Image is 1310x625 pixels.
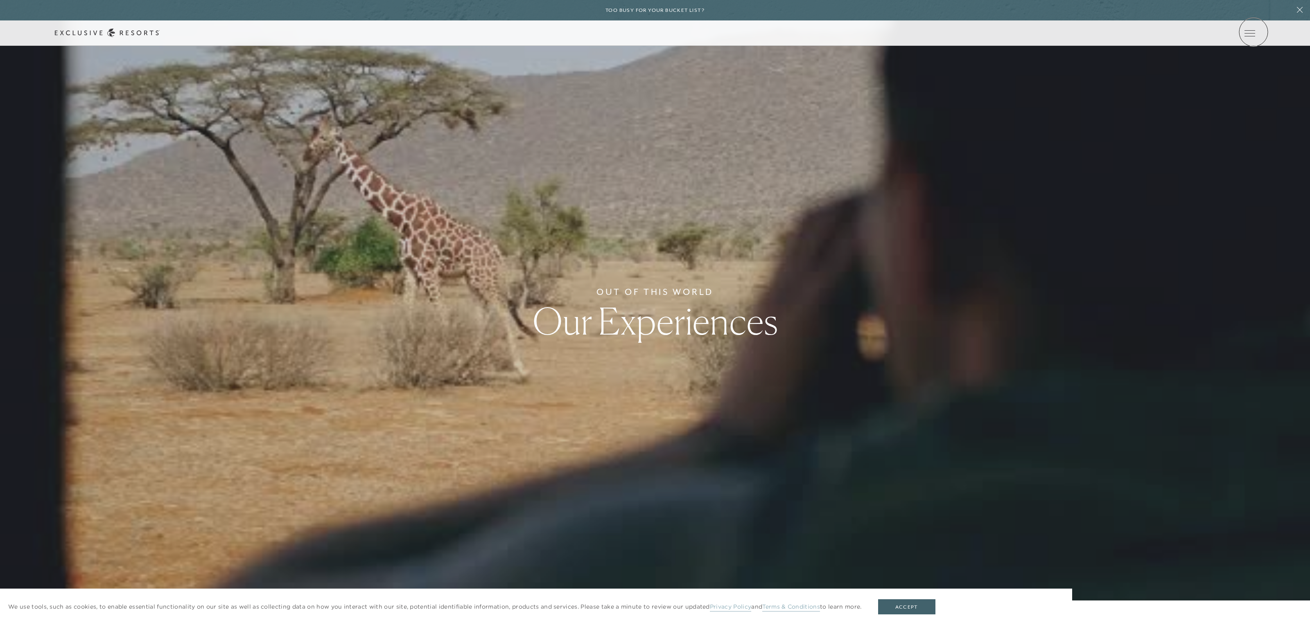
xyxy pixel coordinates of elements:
[533,303,778,339] h1: Our Experiences
[605,7,705,14] h6: Too busy for your bucket list?
[878,599,935,615] button: Accept
[8,603,862,611] p: We use tools, such as cookies, to enable essential functionality on our site as well as collectin...
[596,286,714,299] h6: Out Of This World
[710,603,751,612] a: Privacy Policy
[762,603,820,612] a: Terms & Conditions
[1244,30,1255,36] button: Open navigation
